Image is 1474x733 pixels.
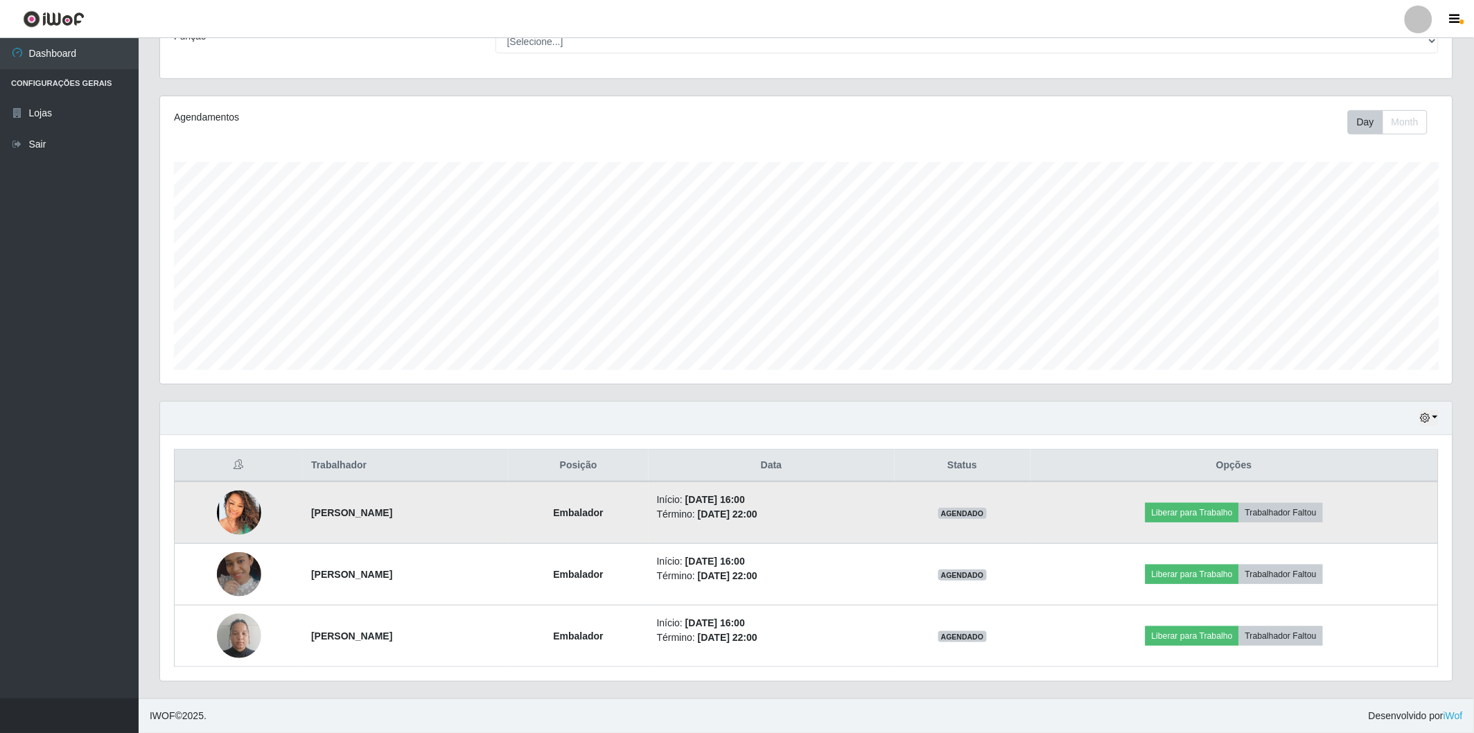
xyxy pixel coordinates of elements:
[1146,503,1239,522] button: Liberar para Trabalho
[303,450,509,482] th: Trabalhador
[698,632,757,643] time: [DATE] 22:00
[150,710,175,721] span: IWOF
[1348,110,1383,134] button: Day
[657,630,886,645] li: Término:
[509,450,649,482] th: Posição
[1239,503,1323,522] button: Trabalhador Faltou
[174,110,689,125] div: Agendamentos
[657,493,886,507] li: Início:
[1444,710,1463,721] a: iWof
[1239,565,1323,584] button: Trabalhador Faltou
[217,552,261,597] img: 1733797233446.jpeg
[23,10,85,28] img: CoreUI Logo
[698,509,757,520] time: [DATE] 22:00
[311,630,392,642] strong: [PERSON_NAME]
[554,507,604,518] strong: Embalador
[311,507,392,518] strong: [PERSON_NAME]
[657,507,886,522] li: Término:
[1369,709,1463,723] span: Desenvolvido por
[938,631,987,642] span: AGENDADO
[1383,110,1428,134] button: Month
[217,491,261,535] img: 1712344529045.jpeg
[1030,450,1439,482] th: Opções
[1146,565,1239,584] button: Liberar para Trabalho
[698,570,757,581] time: [DATE] 22:00
[217,606,261,665] img: 1742940003464.jpeg
[649,450,895,482] th: Data
[1146,626,1239,646] button: Liberar para Trabalho
[554,630,604,642] strong: Embalador
[685,556,745,567] time: [DATE] 16:00
[1348,110,1439,134] div: Toolbar with button groups
[150,709,207,723] span: © 2025 .
[685,494,745,505] time: [DATE] 16:00
[1239,626,1323,646] button: Trabalhador Faltou
[938,508,987,519] span: AGENDADO
[554,569,604,580] strong: Embalador
[657,569,886,583] li: Término:
[657,554,886,569] li: Início:
[895,450,1030,482] th: Status
[1348,110,1428,134] div: First group
[657,616,886,630] li: Início:
[938,569,987,581] span: AGENDADO
[311,569,392,580] strong: [PERSON_NAME]
[685,617,745,628] time: [DATE] 16:00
